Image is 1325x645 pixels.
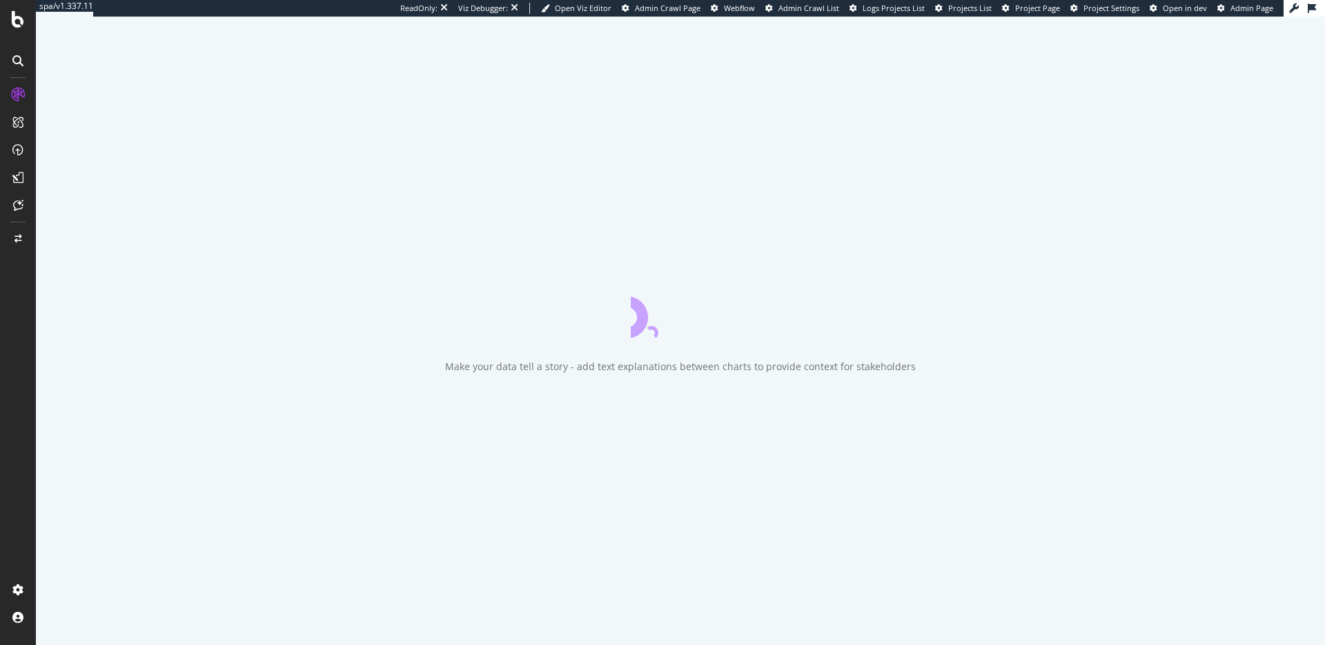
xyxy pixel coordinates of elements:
[1015,3,1060,13] span: Project Page
[765,3,839,14] a: Admin Crawl List
[863,3,925,13] span: Logs Projects List
[445,360,916,374] div: Make your data tell a story - add text explanations between charts to provide context for stakeho...
[1217,3,1273,14] a: Admin Page
[1002,3,1060,14] a: Project Page
[1083,3,1139,13] span: Project Settings
[635,3,700,13] span: Admin Crawl Page
[541,3,611,14] a: Open Viz Editor
[1150,3,1207,14] a: Open in dev
[555,3,611,13] span: Open Viz Editor
[711,3,755,14] a: Webflow
[631,288,730,338] div: animation
[778,3,839,13] span: Admin Crawl List
[1163,3,1207,13] span: Open in dev
[458,3,508,14] div: Viz Debugger:
[724,3,755,13] span: Webflow
[935,3,992,14] a: Projects List
[948,3,992,13] span: Projects List
[850,3,925,14] a: Logs Projects List
[400,3,438,14] div: ReadOnly:
[622,3,700,14] a: Admin Crawl Page
[1230,3,1273,13] span: Admin Page
[1070,3,1139,14] a: Project Settings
